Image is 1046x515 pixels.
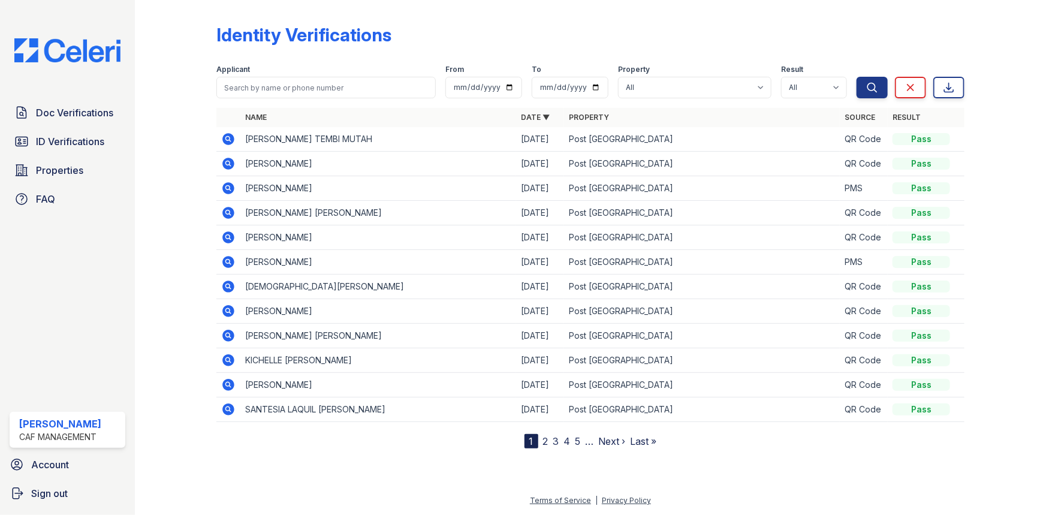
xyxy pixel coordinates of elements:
[840,397,888,422] td: QR Code
[524,434,538,448] div: 1
[840,324,888,348] td: QR Code
[31,486,68,501] span: Sign out
[564,435,571,447] a: 4
[840,201,888,225] td: QR Code
[595,496,598,505] div: |
[532,65,541,74] label: To
[516,373,564,397] td: [DATE]
[19,417,101,431] div: [PERSON_NAME]
[564,348,840,373] td: Post [GEOGRAPHIC_DATA]
[564,225,840,250] td: Post [GEOGRAPHIC_DATA]
[893,113,921,122] a: Result
[240,324,516,348] td: [PERSON_NAME] [PERSON_NAME]
[5,38,130,62] img: CE_Logo_Blue-a8612792a0a2168367f1c8372b55b34899dd931a85d93a1a3d3e32e68fde9ad4.png
[216,65,250,74] label: Applicant
[564,299,840,324] td: Post [GEOGRAPHIC_DATA]
[10,187,125,211] a: FAQ
[36,192,55,206] span: FAQ
[781,65,803,74] label: Result
[216,24,391,46] div: Identity Verifications
[516,250,564,275] td: [DATE]
[5,481,130,505] a: Sign out
[564,324,840,348] td: Post [GEOGRAPHIC_DATA]
[564,201,840,225] td: Post [GEOGRAPHIC_DATA]
[240,201,516,225] td: [PERSON_NAME] [PERSON_NAME]
[10,101,125,125] a: Doc Verifications
[586,434,594,448] span: …
[36,106,113,120] span: Doc Verifications
[893,158,950,170] div: Pass
[516,275,564,299] td: [DATE]
[893,379,950,391] div: Pass
[240,127,516,152] td: [PERSON_NAME] TEMBI MUTAH
[240,225,516,250] td: [PERSON_NAME]
[564,250,840,275] td: Post [GEOGRAPHIC_DATA]
[36,134,104,149] span: ID Verifications
[516,397,564,422] td: [DATE]
[10,158,125,182] a: Properties
[516,152,564,176] td: [DATE]
[553,435,559,447] a: 3
[893,330,950,342] div: Pass
[893,305,950,317] div: Pass
[564,397,840,422] td: Post [GEOGRAPHIC_DATA]
[575,435,581,447] a: 5
[618,65,650,74] label: Property
[840,250,888,275] td: PMS
[5,453,130,477] a: Account
[893,281,950,293] div: Pass
[36,163,83,177] span: Properties
[516,225,564,250] td: [DATE]
[893,403,950,415] div: Pass
[245,113,267,122] a: Name
[240,299,516,324] td: [PERSON_NAME]
[31,457,69,472] span: Account
[840,176,888,201] td: PMS
[569,113,609,122] a: Property
[845,113,875,122] a: Source
[840,299,888,324] td: QR Code
[19,431,101,443] div: CAF Management
[840,152,888,176] td: QR Code
[240,152,516,176] td: [PERSON_NAME]
[893,182,950,194] div: Pass
[840,373,888,397] td: QR Code
[530,496,591,505] a: Terms of Service
[240,397,516,422] td: SANTESIA LAQUIL [PERSON_NAME]
[10,129,125,153] a: ID Verifications
[516,348,564,373] td: [DATE]
[240,373,516,397] td: [PERSON_NAME]
[893,256,950,268] div: Pass
[840,348,888,373] td: QR Code
[516,299,564,324] td: [DATE]
[893,354,950,366] div: Pass
[564,127,840,152] td: Post [GEOGRAPHIC_DATA]
[564,373,840,397] td: Post [GEOGRAPHIC_DATA]
[840,275,888,299] td: QR Code
[240,348,516,373] td: KICHELLE [PERSON_NAME]
[840,225,888,250] td: QR Code
[543,435,548,447] a: 2
[516,127,564,152] td: [DATE]
[240,176,516,201] td: [PERSON_NAME]
[516,176,564,201] td: [DATE]
[521,113,550,122] a: Date ▼
[516,324,564,348] td: [DATE]
[893,231,950,243] div: Pass
[631,435,657,447] a: Last »
[216,77,436,98] input: Search by name or phone number
[564,275,840,299] td: Post [GEOGRAPHIC_DATA]
[445,65,464,74] label: From
[516,201,564,225] td: [DATE]
[599,435,626,447] a: Next ›
[840,127,888,152] td: QR Code
[564,176,840,201] td: Post [GEOGRAPHIC_DATA]
[564,152,840,176] td: Post [GEOGRAPHIC_DATA]
[893,207,950,219] div: Pass
[240,275,516,299] td: [DEMOGRAPHIC_DATA][PERSON_NAME]
[893,133,950,145] div: Pass
[240,250,516,275] td: [PERSON_NAME]
[602,496,651,505] a: Privacy Policy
